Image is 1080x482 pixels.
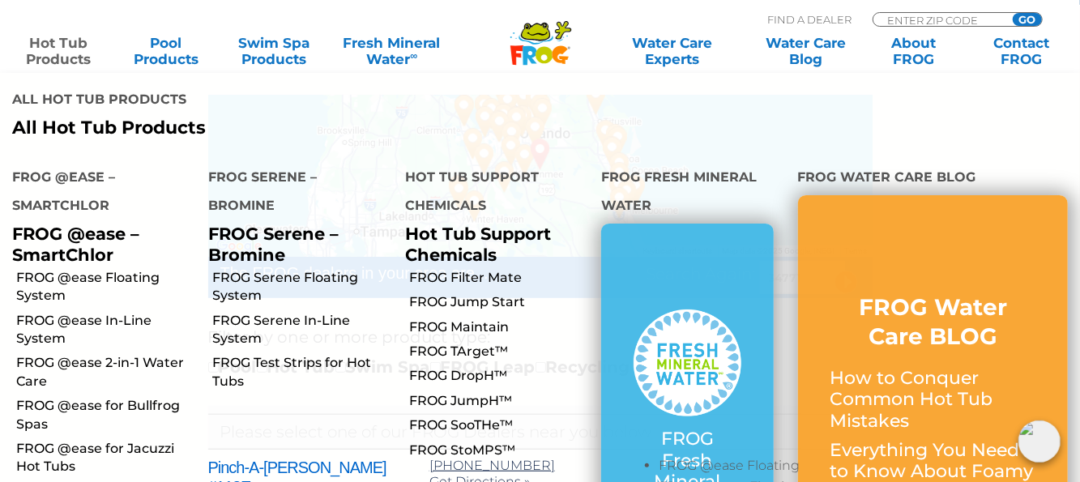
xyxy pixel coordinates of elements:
[16,440,196,476] a: FROG @ease for Jacuzzi Hot Tubs
[765,35,848,67] a: Water CareBlog
[405,163,577,224] h4: Hot Tub Support Chemicals
[409,293,589,311] a: FROG Jump Start
[604,35,741,67] a: Water CareExperts
[232,35,315,67] a: Swim SpaProducts
[339,35,444,67] a: Fresh MineralWater∞
[12,117,528,139] a: All Hot Tub Products
[873,35,956,67] a: AboutFROG
[409,392,589,410] a: FROG JumpH™
[429,458,555,473] a: [PHONE_NUMBER]
[208,163,380,224] h4: FROG Serene – Bromine
[659,458,872,479] li: FROG @ease Floating
[409,367,589,385] a: FROG DropH™
[16,354,196,390] a: FROG @ease 2-in-1 Water Care
[409,318,589,336] a: FROG Maintain
[212,312,392,348] a: FROG Serene In-Line System
[1018,420,1061,463] img: openIcon
[767,12,852,27] p: Find A Dealer
[410,49,417,62] sup: ∞
[16,312,196,348] a: FROG @ease In-Line System
[601,163,773,224] h4: FROG Fresh Mineral Water
[886,13,995,27] input: Zip Code Form
[12,163,184,224] h4: FROG @ease – SmartChlor
[409,343,589,360] a: FROG TArget™
[409,441,589,459] a: FROG StoMPS™
[16,269,196,305] a: FROG @ease Floating System
[124,35,207,67] a: PoolProducts
[212,269,392,305] a: FROG Serene Floating System
[12,85,528,117] h4: All Hot Tub Products
[409,416,589,434] a: FROG SooTHe™
[409,269,589,287] a: FROG Filter Mate
[16,397,196,433] a: FROG @ease for Bullfrog Spas
[12,224,184,264] p: FROG @ease – SmartChlor
[405,224,551,264] a: Hot Tub Support Chemicals
[980,35,1063,67] a: ContactFROG
[1013,13,1042,26] input: GO
[16,35,100,67] a: Hot TubProducts
[798,163,1069,195] h4: FROG Water Care Blog
[830,292,1036,352] h3: FROG Water Care BLOG
[208,224,380,264] p: FROG Serene – Bromine
[212,354,392,390] a: FROG Test Strips for Hot Tubs
[830,368,1036,432] p: How to Conquer Common Hot Tub Mistakes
